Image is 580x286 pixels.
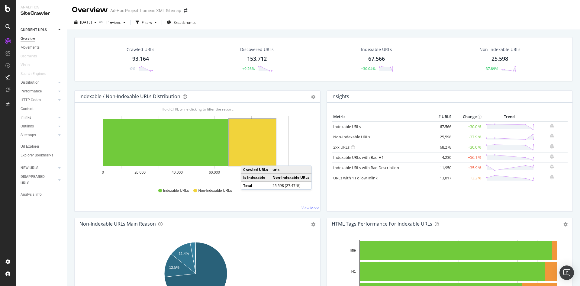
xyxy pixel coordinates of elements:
td: 13,817 [429,173,453,183]
td: +30.0 % [453,142,483,152]
span: Indexable URLs [163,188,189,193]
div: +30.04% [361,66,375,71]
div: Search Engines [21,71,46,77]
div: NEW URLS [21,165,38,171]
div: Performance [21,88,42,95]
div: Indexable / Non-Indexable URLs Distribution [79,93,180,99]
text: 11.4% [179,252,189,256]
text: 0 [102,170,104,175]
div: Indexable URLs [361,47,392,53]
div: Ad-Hoc Project: Lumens XML Sitemap [110,8,181,14]
td: 11,950 [429,162,453,173]
td: 25,598 [429,132,453,142]
a: View More [301,205,319,210]
div: bell-plus [550,154,554,159]
div: gear [563,222,568,227]
a: Content [21,106,63,112]
th: # URLS [429,112,453,121]
div: gear [311,95,315,99]
td: -37.9 % [453,132,483,142]
span: Breadcrumbs [173,20,196,25]
div: bell-plus [550,164,554,169]
text: 60,000 [209,170,220,175]
div: SiteCrawler [21,10,62,17]
a: 2xx URLs [333,144,350,150]
div: HTML Tags Performance for Indexable URLs [332,221,432,227]
div: 93,164 [132,55,149,63]
div: Inlinks [21,114,31,121]
text: 12.5% [169,265,179,270]
div: bell-plus [550,144,554,149]
a: Search Engines [21,71,52,77]
div: DISAPPEARED URLS [21,174,51,186]
div: -37.89% [485,66,498,71]
a: CURRENT URLS [21,27,56,33]
div: -0% [129,66,135,71]
div: bell-plus [550,133,554,138]
text: 20,000 [134,170,146,175]
a: NEW URLS [21,165,56,171]
div: arrow-right-arrow-left [184,8,187,13]
span: Previous [104,20,121,25]
a: Distribution [21,79,56,86]
a: Overview [21,36,63,42]
div: Explorer Bookmarks [21,152,53,159]
div: Visits [21,62,30,68]
a: Performance [21,88,56,95]
div: CURRENT URLS [21,27,47,33]
div: Outlinks [21,123,34,130]
div: Url Explorer [21,143,39,150]
span: 2025 Sep. 26th [80,20,92,25]
div: Crawled URLs [127,47,154,53]
td: 25,598 (27.47 %) [270,182,312,189]
div: +9.26% [242,66,255,71]
td: urls [270,166,312,174]
div: Movements [21,44,40,51]
button: Breadcrumbs [164,18,199,27]
div: 153,712 [247,55,267,63]
text: H1 [351,269,356,274]
a: Explorer Bookmarks [21,152,63,159]
a: HTTP Codes [21,97,56,103]
text: Title [349,248,356,252]
th: Trend [483,112,536,121]
div: Non-Indexable URLs Main Reason [79,221,156,227]
a: Url Explorer [21,143,63,150]
div: Content [21,106,34,112]
div: Discovered URLs [240,47,274,53]
div: 25,598 [491,55,508,63]
div: Filters [142,20,152,25]
div: Sitemaps [21,132,36,138]
a: Indexable URLs [333,124,361,129]
a: Indexable URLs with Bad Description [333,165,399,170]
div: Segments [21,53,37,59]
div: gear [311,222,315,227]
a: Indexable URLs with Bad H1 [333,155,384,160]
div: Overview [21,36,35,42]
td: 68,278 [429,142,453,152]
h4: Insights [331,92,349,101]
a: Non-Indexable URLs [333,134,370,140]
div: Overview [72,5,108,15]
div: 67,566 [368,55,385,63]
a: Inlinks [21,114,56,121]
div: bell-plus [550,124,554,128]
td: Non-Indexable URLs [270,174,312,182]
a: Analysis Info [21,191,63,198]
button: Previous [104,18,128,27]
th: Metric [332,112,429,121]
td: 4,230 [429,152,453,162]
a: Segments [21,53,43,59]
th: Change [453,112,483,121]
div: Analytics [21,5,62,10]
a: DISAPPEARED URLS [21,174,56,186]
div: Non-Indexable URLs [479,47,520,53]
a: Sitemaps [21,132,56,138]
svg: A chart. [79,112,312,182]
td: 67,566 [429,121,453,132]
td: Is Indexable [241,174,270,182]
td: +56.1 % [453,152,483,162]
a: URLs with 1 Follow Inlink [333,175,378,181]
a: Outlinks [21,123,56,130]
